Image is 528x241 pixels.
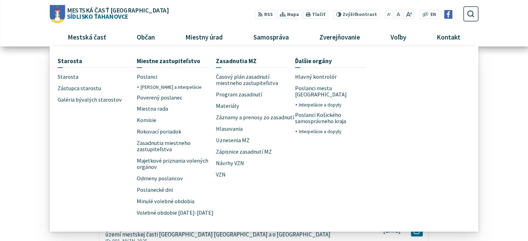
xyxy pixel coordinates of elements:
[216,146,295,157] a: Zápisnice zasadnutí MZ
[137,71,157,83] span: Poslanci
[58,54,82,67] span: Starosta
[137,126,216,138] a: Rokovací poriadok
[216,54,287,67] a: Zasadnutia MZ
[388,28,409,46] span: Voľby
[333,10,379,19] button: Zvýšiťkontrast
[58,94,137,105] a: Galéria bývalých starostov
[216,100,239,112] span: Materiály
[299,100,341,109] span: Interpelácie a dopyty
[403,10,414,19] button: Zväčšiť veľkosť písma
[58,71,137,83] a: Starosta
[430,11,436,18] span: EN
[137,115,216,126] a: Komisie
[295,71,374,83] a: Hlavný kontrolór
[137,103,168,115] span: Miestna rada
[137,54,200,67] span: Miestne zastupiteľstvo
[137,196,216,207] a: Minulé volebné obdobia
[317,28,363,46] span: Zverejňovanie
[343,12,377,17] span: kontrast
[137,103,216,115] a: Miestna rada
[295,110,374,127] a: Poslanci Košického samosprávneho kraja
[307,28,373,46] a: Zverejňovanie
[385,10,393,19] button: Zmenšiť veľkosť písma
[394,10,402,19] button: Nastaviť pôvodnú veľkosť písma
[295,83,374,100] a: Poslanci mesta [GEOGRAPHIC_DATA]
[444,10,453,19] img: Prejsť na Facebook stránku
[216,89,262,100] span: Program zasadnutí
[277,10,302,19] a: Mapa
[216,54,257,67] span: Zasadnutia MZ
[137,126,181,138] span: Rokovací poriadok
[50,5,168,23] a: Logo Sídlisko Ťahanovce, prejsť na domovskú stránku.
[216,135,250,146] span: Uznesenia MZ
[383,227,401,234] p: [DATE]
[137,115,156,126] span: Komisie
[141,83,216,92] a: [PERSON_NAME] a interpelácie
[58,83,137,94] a: Zástupca starostu
[299,127,374,136] a: Interpelácie a dopyty
[137,71,216,83] a: Poslanci
[216,100,295,112] a: Materiály
[264,11,273,18] span: RSS
[303,10,328,19] button: Tlačiť
[173,28,235,46] a: Miestny úrad
[216,123,243,135] span: Hlasovania
[141,83,202,92] span: [PERSON_NAME] a interpelácie
[55,28,119,46] a: Mestská časť
[287,11,299,18] span: Mapa
[58,94,122,105] span: Galéria bývalých starostov
[137,155,216,173] a: Majetkové priznania volených orgánov
[183,28,225,46] span: Miestny úrad
[137,92,216,103] a: Poverený poslanec
[137,173,183,184] span: Odmeny poslancov
[216,169,226,180] span: VZN
[251,28,291,46] span: Samospráva
[216,89,295,100] a: Program zasadnutí
[137,184,173,196] span: Poslanecké dni
[255,10,276,19] a: RSS
[216,123,295,135] a: Hlasovania
[137,196,194,207] span: Minulé volebné obdobia
[299,127,341,136] span: Interpelácie a dopyty
[137,54,208,67] a: Miestne zastupiteľstvo
[65,7,168,19] span: Sídlisko Ťahanovce
[429,11,438,18] a: EN
[216,157,295,169] a: Návrhy VZN
[58,71,78,83] span: Starosta
[137,138,216,155] a: Zasadnutia miestneho zastupiteľstva
[216,146,272,157] span: Zápisnice zasadnutí MZ
[67,7,168,13] span: Mestská časť [GEOGRAPHIC_DATA]
[216,169,295,180] a: VZN
[216,71,295,89] a: Časový plán zasadnutí miestneho zastupiteľstva
[137,207,216,218] a: Volebné obdobie [DATE]-[DATE]
[424,28,473,46] a: Kontakt
[295,71,337,83] span: Hlavný kontrolór
[134,28,157,46] span: Občan
[295,54,332,67] span: Ďalšie orgány
[58,54,129,67] a: Starosta
[216,135,295,146] a: Uznesenia MZ
[124,28,167,46] a: Občan
[50,5,65,23] img: Prejsť na domovskú stránku
[65,28,109,46] span: Mestská časť
[295,54,366,67] a: Ďalšie orgány
[137,173,216,184] a: Odmeny poslancov
[58,83,101,94] span: Zástupca starostu
[378,28,419,46] a: Voľby
[241,28,302,46] a: Samospráva
[434,28,463,46] span: Kontakt
[343,11,356,17] span: Zvýšiť
[312,12,325,17] span: Tlačiť
[137,184,216,196] a: Poslanecké dni
[137,207,213,218] span: Volebné obdobie [DATE]-[DATE]
[137,92,182,103] span: Poverený poslanec
[216,157,244,169] span: Návrhy VZN
[216,112,295,123] a: Záznamy a prenosy zo zasadnutí
[216,112,294,123] span: Záznamy a prenosy zo zasadnutí
[299,100,374,109] a: Interpelácie a dopyty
